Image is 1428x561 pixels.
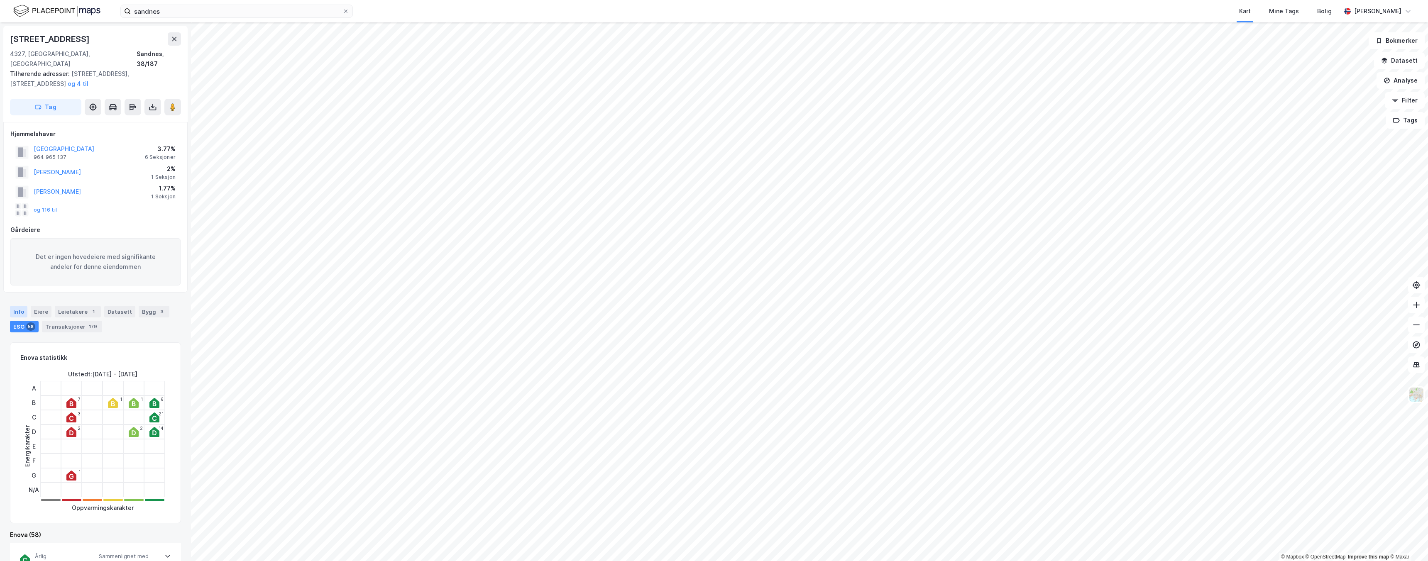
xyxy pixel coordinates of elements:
div: 3.77% [145,144,176,154]
div: Det er ingen hovedeiere med signifikante andeler for denne eiendommen [10,238,181,285]
div: 7 [78,397,81,402]
div: 6 [161,397,164,402]
div: 1 Seksjon [151,193,176,200]
div: B [29,395,39,410]
div: 1 [120,397,122,402]
div: Enova (58) [10,530,181,540]
img: logo.f888ab2527a4732fd821a326f86c7f29.svg [13,4,100,18]
div: Bygg [139,306,169,317]
div: 58 [26,322,35,331]
div: Oppvarmingskarakter [72,503,134,513]
div: E [29,439,39,454]
div: 3 [78,411,81,416]
img: Z [1408,387,1424,402]
div: Leietakere [55,306,101,317]
div: 1 [141,397,143,402]
div: 1 [89,307,98,316]
button: Filter [1385,92,1425,109]
div: 1 Seksjon [151,174,176,180]
button: Bokmerker [1369,32,1425,49]
div: C [29,410,39,424]
iframe: Chat Widget [1386,521,1428,561]
div: 2 [78,426,81,431]
div: Enova statistikk [20,353,67,363]
div: 179 [87,322,99,331]
a: OpenStreetMap [1306,554,1346,560]
div: G [29,468,39,483]
div: 2% [151,164,176,174]
div: 21 [159,411,164,416]
div: [PERSON_NAME] [1354,6,1401,16]
span: Tilhørende adresser: [10,70,71,77]
div: Kart [1239,6,1251,16]
button: Analyse [1377,72,1425,89]
div: Sandnes, 38/187 [137,49,181,69]
div: Info [10,306,27,317]
div: D [29,424,39,439]
div: N/A [29,483,39,497]
div: Datasett [104,306,135,317]
button: Tags [1386,112,1425,129]
a: Improve this map [1348,554,1389,560]
div: F [29,454,39,468]
div: 2 [140,426,143,431]
div: [STREET_ADDRESS] [10,32,91,46]
button: Datasett [1374,52,1425,69]
div: Gårdeiere [10,225,181,235]
button: Tag [10,99,81,115]
div: 3 [158,307,166,316]
div: Bolig [1317,6,1332,16]
div: Eiere [31,306,51,317]
div: [STREET_ADDRESS], [STREET_ADDRESS] [10,69,174,89]
div: 1 [78,469,81,474]
div: Mine Tags [1269,6,1299,16]
div: A [29,381,39,395]
div: 964 965 137 [34,154,66,161]
div: Utstedt : [DATE] - [DATE] [68,369,137,379]
div: Hjemmelshaver [10,129,181,139]
div: Energikarakter [22,425,32,467]
div: 4327, [GEOGRAPHIC_DATA], [GEOGRAPHIC_DATA] [10,49,137,69]
div: ESG [10,321,39,332]
div: 14 [159,426,164,431]
div: 6 Seksjoner [145,154,176,161]
div: 1.77% [151,183,176,193]
input: Søk på adresse, matrikkel, gårdeiere, leietakere eller personer [131,5,342,17]
div: Transaksjoner [42,321,102,332]
a: Mapbox [1281,554,1304,560]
